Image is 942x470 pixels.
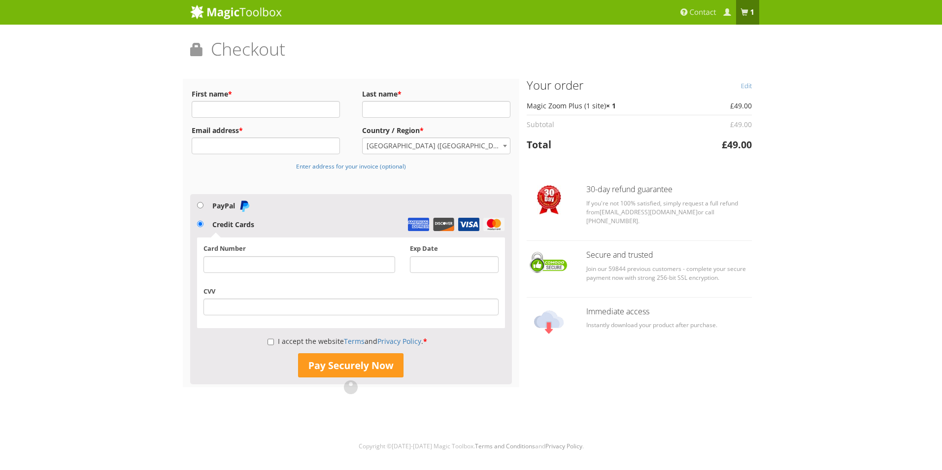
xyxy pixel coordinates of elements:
[298,353,404,378] button: Pay Securely Now
[475,442,535,450] a: Terms and Conditions
[423,336,427,346] abbr: required
[458,218,480,231] img: Visa
[203,287,215,296] label: CVV
[750,7,754,17] b: 1
[730,101,734,110] span: £
[362,124,510,137] label: Country / Region
[377,336,421,346] a: Privacy Policy
[433,218,455,231] img: Discover
[527,97,690,115] td: Magic Zoom Plus (1 site)
[238,200,250,212] img: PayPal
[527,251,572,274] img: Checkout
[190,39,752,67] h1: Checkout
[534,307,564,337] img: Checkout
[239,126,243,135] abbr: required
[600,208,698,216] a: [EMAIL_ADDRESS][DOMAIN_NAME]
[586,307,752,316] h3: Immediate access
[483,218,505,231] img: MasterCard
[586,251,752,260] h3: Secure and trusted
[730,101,752,110] bdi: 49.00
[690,7,716,17] span: Contact
[203,244,246,253] label: Card Number
[210,302,492,312] iframe: Secure Credit Card Frame - CVV
[537,185,561,214] img: Checkout
[416,260,492,269] iframe: Secure Credit Card Frame - Expiration Date
[362,137,510,154] span: Country / Region
[228,89,232,99] abbr: required
[420,126,424,135] abbr: required
[192,124,340,137] label: Email address
[190,4,282,19] img: MagicToolbox.com - Image tools for your website
[192,87,340,101] label: First name
[741,79,752,93] a: Edit
[268,334,274,350] input: I accept the websiteTermsandPrivacy Policy.*
[722,138,727,151] span: £
[398,89,402,99] abbr: required
[212,220,254,229] label: Credit Cards
[527,79,752,92] h3: Your order
[586,199,752,226] p: If you're not 100% satisfied, simply request a full refund from or call [PHONE_NUMBER].
[363,138,510,154] span: United States (US)
[527,134,690,156] th: Total
[606,101,616,110] strong: × 1
[730,120,734,129] span: £
[730,120,752,129] bdi: 49.00
[344,336,365,346] a: Terms
[296,161,406,170] a: Enter address for your invoice (optional)
[722,138,752,151] bdi: 49.00
[296,162,406,170] small: Enter address for your invoice (optional)
[362,87,510,101] label: Last name
[586,321,752,330] p: Instantly download your product after purchase.
[410,244,438,253] label: Exp Date
[527,115,690,134] th: Subtotal
[210,260,389,269] iframe: Secure Credit Card Frame - Credit Card Number
[545,442,582,450] a: Privacy Policy
[586,185,752,194] h3: 30-day refund guarantee
[407,218,430,231] img: Amex
[212,201,250,210] label: PayPal
[268,336,427,346] label: I accept the website and .
[586,265,752,282] p: Join our 59844 previous customers - complete your secure payment now with strong 256-bit SSL encr...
